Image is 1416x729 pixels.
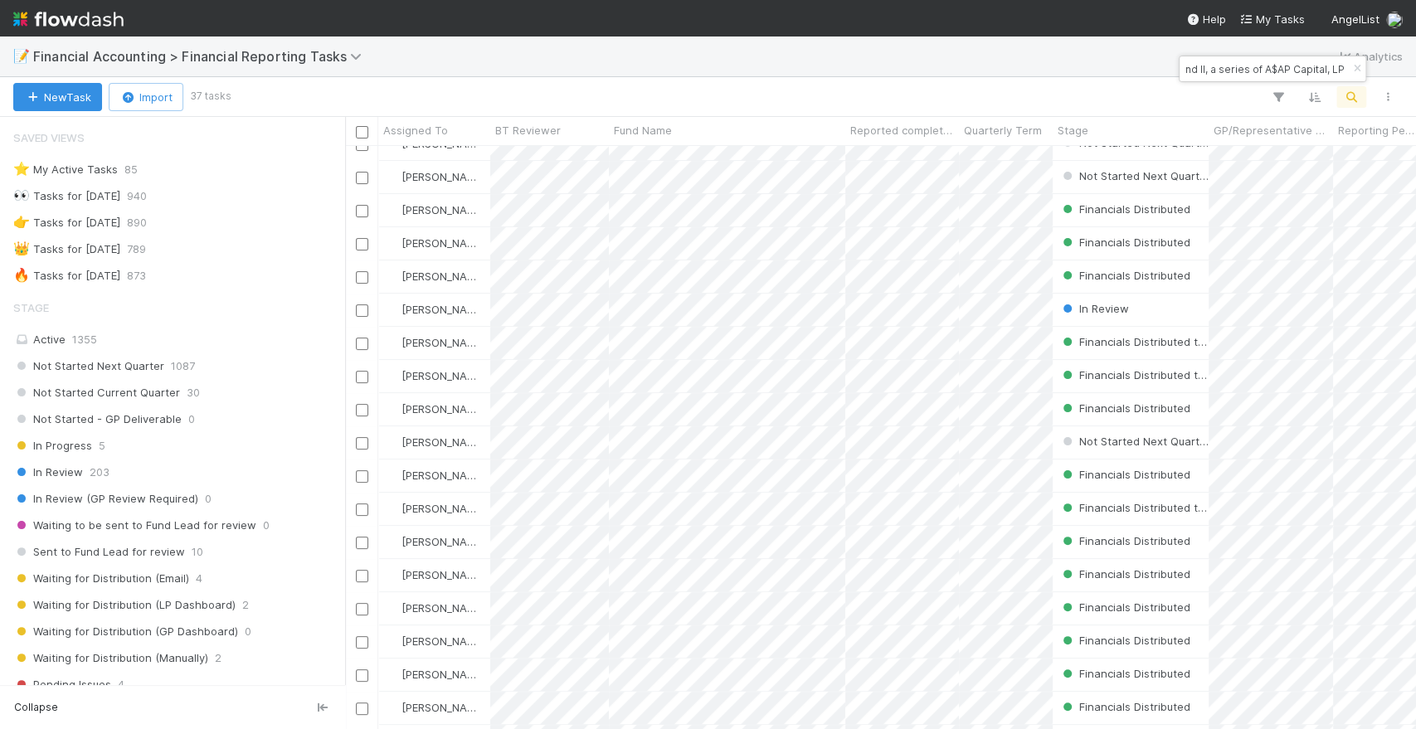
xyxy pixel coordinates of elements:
[401,668,485,681] span: [PERSON_NAME]
[401,469,485,482] span: [PERSON_NAME]
[401,170,485,183] span: [PERSON_NAME]
[14,700,58,715] span: Collapse
[13,268,30,282] span: 🔥
[356,371,368,383] input: Toggle Row Selected
[386,701,399,714] img: avatar_705f3a58-2659-4f93-91ad-7a5be837418b.png
[356,503,368,516] input: Toggle Row Selected
[356,304,368,317] input: Toggle Row Selected
[356,172,368,184] input: Toggle Row Selected
[386,303,399,316] img: avatar_030f5503-c087-43c2-95d1-dd8963b2926c.png
[386,203,399,216] img: avatar_8d06466b-a936-4205-8f52-b0cc03e2a179.png
[13,291,49,324] span: Stage
[1079,501,1281,514] span: Financials Distributed to Lead Portfolio
[386,634,399,648] img: avatar_705f3a58-2659-4f93-91ad-7a5be837418b.png
[242,595,249,615] span: 2
[1338,122,1415,139] span: Reporting Period
[386,170,399,183] img: avatar_705f3a58-2659-4f93-91ad-7a5be837418b.png
[13,49,30,63] span: 📝
[850,122,955,139] span: Reported completed by
[401,435,485,449] span: [PERSON_NAME]
[401,701,485,714] span: [PERSON_NAME]
[13,568,189,589] span: Waiting for Distribution (Email)
[13,215,30,229] span: 👉
[13,5,124,33] img: logo-inverted-e16ddd16eac7371096b0.svg
[964,122,1042,139] span: Quarterly Term
[13,329,341,350] div: Active
[386,535,399,548] img: avatar_705f3a58-2659-4f93-91ad-7a5be837418b.png
[127,265,146,286] span: 873
[401,535,485,548] span: [PERSON_NAME]
[171,356,195,377] span: 1087
[1079,567,1190,581] span: Financials Distributed
[1214,122,1329,139] span: GP/Representative wants to review
[495,122,561,139] span: BT Reviewer
[1079,435,1210,448] span: Not Started Next Quarter
[1079,700,1190,713] span: Financials Distributed
[401,402,485,416] span: [PERSON_NAME]
[13,186,120,207] div: Tasks for [DATE]
[33,48,370,65] span: Financial Accounting > Financial Reporting Tasks
[386,270,399,283] img: avatar_8d06466b-a936-4205-8f52-b0cc03e2a179.png
[118,674,124,695] span: 4
[386,502,399,515] img: avatar_705f3a58-2659-4f93-91ad-7a5be837418b.png
[356,205,368,217] input: Toggle Row Selected
[127,212,147,233] span: 890
[13,121,85,154] span: Saved Views
[1079,634,1190,647] span: Financials Distributed
[188,409,195,430] span: 0
[190,89,231,104] small: 37 tasks
[13,162,30,176] span: ⭐
[1079,368,1281,382] span: Financials Distributed to Lead Portfolio
[13,542,185,562] span: Sent to Fund Lead for review
[356,437,368,450] input: Toggle Row Selected
[356,570,368,582] input: Toggle Row Selected
[1386,12,1403,28] img: avatar_c7c7de23-09de-42ad-8e02-7981c37ee075.png
[1079,667,1190,680] span: Financials Distributed
[356,126,368,139] input: Toggle All Rows Selected
[99,435,105,456] span: 5
[13,83,102,111] button: NewTask
[356,702,368,715] input: Toggle Row Selected
[72,333,97,346] span: 1355
[383,122,448,139] span: Assigned To
[386,469,399,482] img: avatar_705f3a58-2659-4f93-91ad-7a5be837418b.png
[13,239,120,260] div: Tasks for [DATE]
[401,568,485,581] span: [PERSON_NAME]
[401,336,485,349] span: [PERSON_NAME]
[13,462,83,483] span: In Review
[1182,59,1348,79] input: Search...
[13,595,236,615] span: Waiting for Distribution (LP Dashboard)
[401,203,485,216] span: [PERSON_NAME]
[1079,169,1210,182] span: Not Started Next Quarter
[386,402,399,416] img: avatar_705f3a58-2659-4f93-91ad-7a5be837418b.png
[13,212,120,233] div: Tasks for [DATE]
[401,236,485,250] span: [PERSON_NAME]
[13,265,120,286] div: Tasks for [DATE]
[1331,12,1380,26] span: AngelList
[356,636,368,649] input: Toggle Row Selected
[13,356,164,377] span: Not Started Next Quarter
[1079,534,1190,547] span: Financials Distributed
[386,369,399,382] img: avatar_705f3a58-2659-4f93-91ad-7a5be837418b.png
[356,238,368,250] input: Toggle Row Selected
[13,435,92,456] span: In Progress
[386,435,399,449] img: avatar_030f5503-c087-43c2-95d1-dd8963b2926c.png
[401,270,485,283] span: [PERSON_NAME]
[386,601,399,615] img: avatar_705f3a58-2659-4f93-91ad-7a5be837418b.png
[356,271,368,284] input: Toggle Row Selected
[356,603,368,615] input: Toggle Row Selected
[1079,302,1129,315] span: In Review
[1079,202,1190,216] span: Financials Distributed
[192,542,203,562] span: 10
[401,369,485,382] span: [PERSON_NAME]
[1079,236,1190,249] span: Financials Distributed
[127,239,146,260] span: 789
[13,674,111,695] span: Pending Issues
[614,122,672,139] span: Fund Name
[401,601,485,615] span: [PERSON_NAME]
[13,382,180,403] span: Not Started Current Quarter
[13,515,256,536] span: Waiting to be sent to Fund Lead for review
[13,188,30,202] span: 👀
[356,338,368,350] input: Toggle Row Selected
[109,83,183,111] button: Import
